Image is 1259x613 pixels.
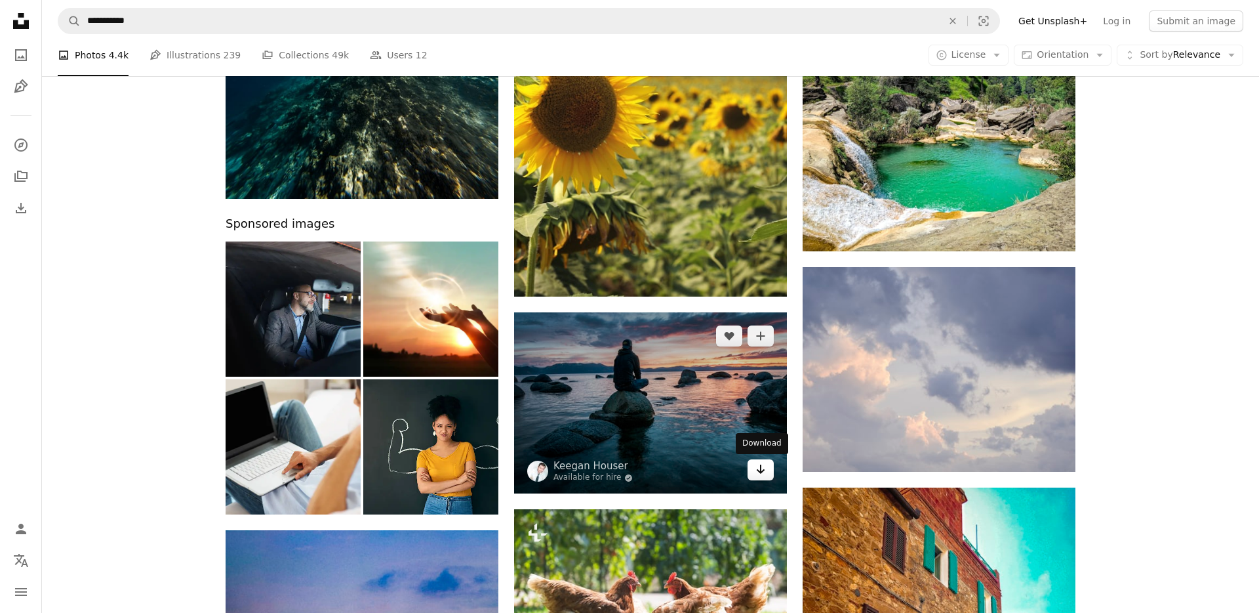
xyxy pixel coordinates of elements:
button: Orientation [1014,45,1111,66]
span: License [951,49,986,60]
span: Sponsored images [226,215,334,234]
a: Log in [1095,11,1138,32]
a: Available for hire [553,473,633,483]
span: 49k [332,48,349,62]
a: Get Unsplash+ [1010,11,1095,32]
a: white and blue cloudy sky [803,363,1075,375]
img: Closeup of guy working on a laptop indoor [226,379,361,515]
span: 239 [224,48,241,62]
a: Home — Unsplash [8,8,34,37]
img: man sitting on rock surrounded by water [514,312,787,494]
button: Submit an image [1149,11,1243,32]
a: Rooster and Chickens. Free Range and Hens [514,594,787,606]
form: Find visuals sitewide [58,8,1000,34]
span: Orientation [1037,49,1089,60]
a: sunflower field during day time [514,85,787,97]
a: man sitting on rock surrounded by water [514,397,787,409]
button: Add to Collection [748,326,774,347]
img: I am a strong woman! [363,379,498,515]
button: Visual search [968,9,999,33]
a: Log in / Sign up [8,516,34,542]
span: Sort by [1140,49,1172,60]
button: Menu [8,579,34,605]
a: Explore [8,132,34,158]
button: Search Unsplash [58,9,81,33]
a: Users 12 [370,34,428,76]
button: Sort byRelevance [1117,45,1243,66]
button: Like [716,326,742,347]
a: Photos [8,42,34,68]
a: Keegan Houser [553,459,633,473]
a: Download [748,459,774,480]
a: Download History [8,195,34,221]
span: 12 [416,48,428,62]
button: Clear [938,9,967,33]
div: Download [736,433,788,454]
img: Woman hands praying for blessing from god on sunset background [363,242,498,377]
a: Collections [8,163,34,190]
a: Illustrations 239 [150,34,241,76]
img: white and blue cloudy sky [803,267,1075,472]
button: License [929,45,1009,66]
img: A male driver in a car [226,242,361,377]
img: Go to Keegan Houser's profile [527,461,548,482]
a: Collections 49k [262,34,349,76]
span: Relevance [1140,49,1220,62]
button: Language [8,547,34,574]
a: Illustrations [8,74,34,100]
